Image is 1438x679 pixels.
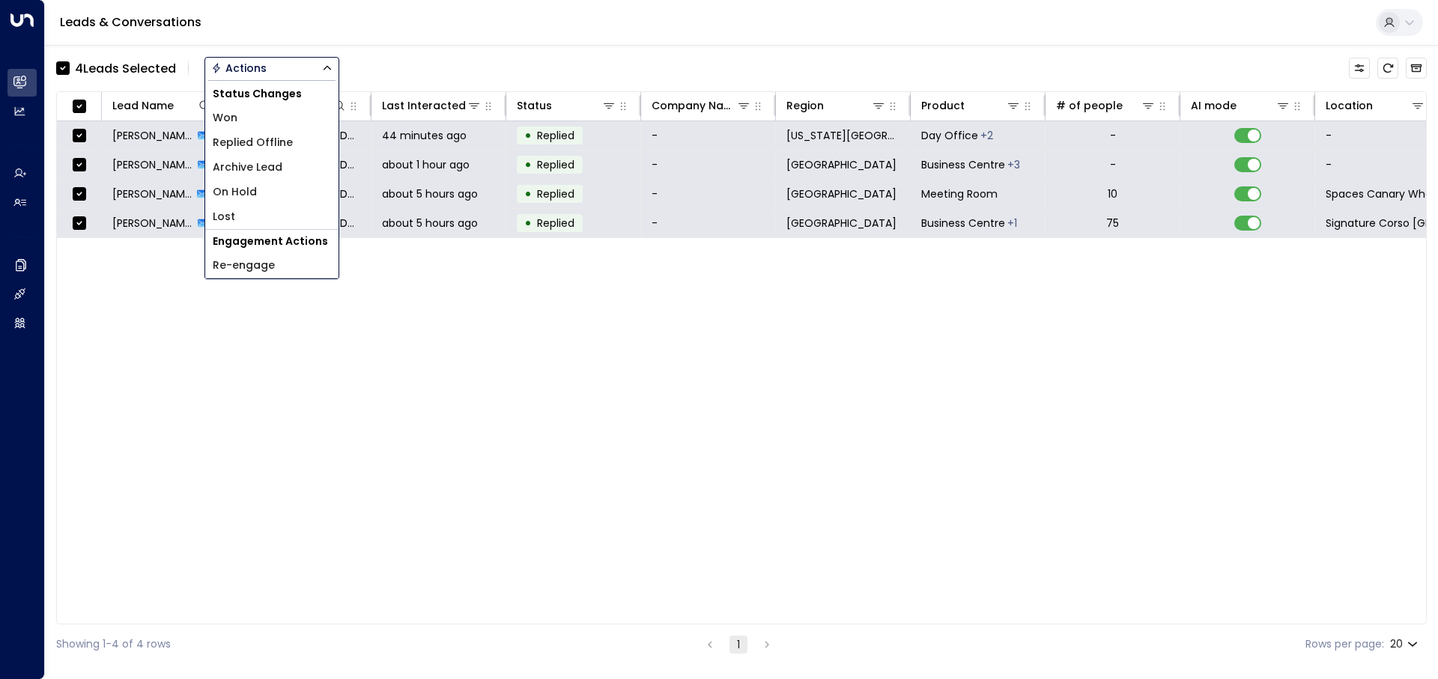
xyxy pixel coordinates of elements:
div: Product [921,97,965,115]
div: Showing 1-4 of 4 rows [56,636,171,652]
div: Region [786,97,824,115]
span: Day Office [921,128,978,143]
div: - [1110,157,1116,172]
span: Ajeet Prabu [112,128,193,143]
div: 20 [1390,633,1421,655]
div: - [1110,128,1116,143]
span: Replied Offline [213,135,293,150]
div: Status [517,97,552,115]
div: Lead Name [112,97,212,115]
td: - [641,209,776,237]
span: Won [213,110,237,126]
span: Replied [537,128,574,143]
span: Replied [537,157,574,172]
span: Archive Lead [213,159,282,175]
div: • [524,181,532,207]
div: 4 Lead s Selected [75,59,176,78]
div: Product [921,97,1021,115]
button: Actions [204,57,339,79]
span: New York City [786,128,899,143]
span: AJ L [112,186,192,201]
span: On Hold [213,184,257,200]
span: about 5 hours ago [382,186,478,201]
div: Company Name [652,97,736,115]
div: # of people [1056,97,1123,115]
div: # of people [1056,97,1156,115]
span: AJ L [112,157,193,172]
div: • [524,152,532,177]
div: Button group with a nested menu [204,57,339,79]
span: about 5 hours ago [382,216,478,231]
span: Re-engage [213,258,275,273]
div: Day Office,Long Term Office,Workstation [1007,157,1020,172]
div: Status [517,97,616,115]
span: Toggle select row [70,185,88,204]
span: Business Centre [921,157,1005,172]
span: Milan [786,216,897,231]
span: Meeting Room [921,186,998,201]
span: Lost [213,209,235,225]
div: Long Term Office,Workstation [980,128,993,143]
nav: pagination navigation [700,635,777,654]
span: London [786,186,897,201]
div: • [524,123,532,148]
label: Rows per page: [1305,636,1384,652]
span: Replied [537,186,574,201]
button: Customize [1349,58,1370,79]
span: Business Centre [921,216,1005,231]
div: Company Name [652,97,751,115]
div: Actions [211,61,267,75]
span: Nick [112,216,193,231]
span: Shenzhen [786,157,897,172]
div: 75 [1106,216,1119,231]
span: Toggle select row [70,214,88,233]
span: 44 minutes ago [382,128,467,143]
button: page 1 [729,636,747,654]
span: Toggle select row [70,127,88,145]
button: Archived Leads [1406,58,1427,79]
div: Last Interacted [382,97,466,115]
span: Toggle select row [70,156,88,174]
td: - [641,150,776,179]
div: Last Interacted [382,97,482,115]
td: - [641,180,776,208]
h1: Engagement Actions [205,230,339,253]
span: Replied [537,216,574,231]
div: AI mode [1191,97,1237,115]
div: 10 [1108,186,1117,201]
h1: Status Changes [205,82,339,106]
a: Leads & Conversations [60,13,201,31]
div: • [524,210,532,236]
span: Refresh [1377,58,1398,79]
div: Location [1326,97,1425,115]
span: Toggle select all [70,97,88,116]
div: Long Term Office [1007,216,1017,231]
td: - [641,121,776,150]
div: AI mode [1191,97,1290,115]
span: about 1 hour ago [382,157,470,172]
div: Lead Name [112,97,174,115]
div: Region [786,97,886,115]
div: Location [1326,97,1373,115]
